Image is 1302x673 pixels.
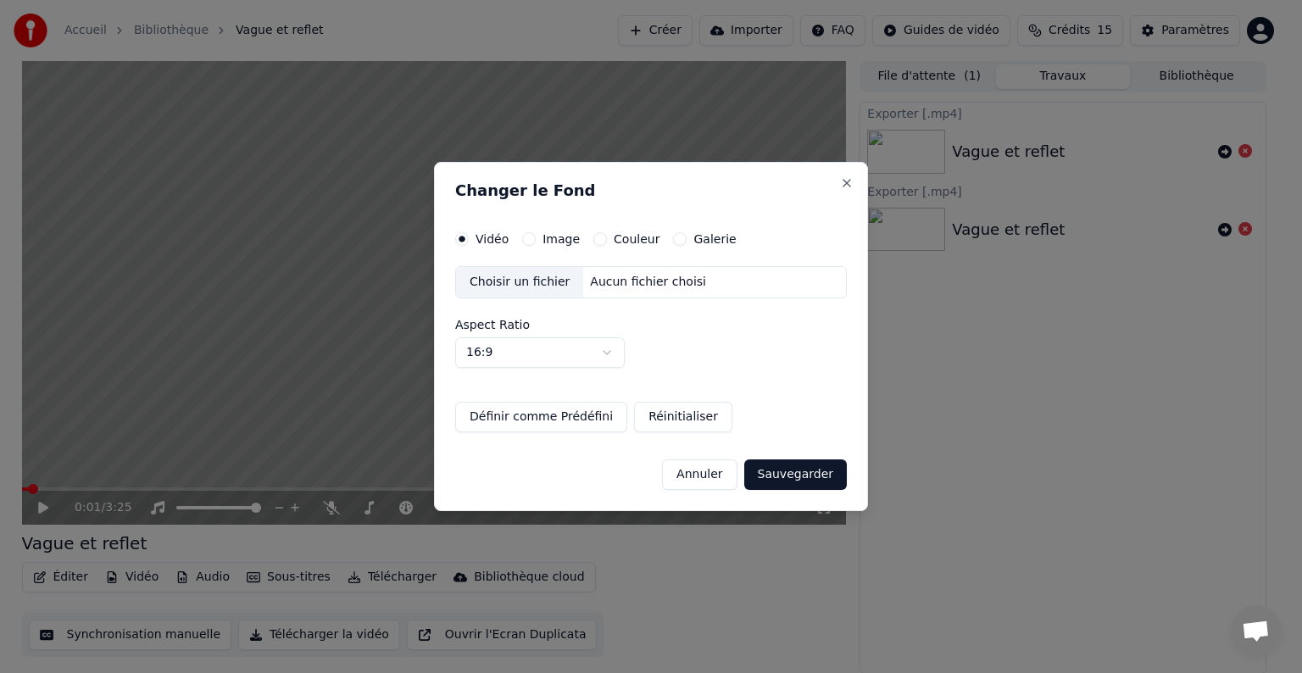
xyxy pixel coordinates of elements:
div: Aucun fichier choisi [583,274,713,291]
label: Vidéo [476,233,509,245]
div: Choisir un fichier [456,267,583,298]
button: Annuler [662,459,737,490]
button: Sauvegarder [744,459,847,490]
button: Définir comme Prédéfini [455,402,627,432]
label: Couleur [614,233,659,245]
label: Aspect Ratio [455,319,847,331]
label: Galerie [693,233,736,245]
label: Image [542,233,580,245]
h2: Changer le Fond [455,183,847,198]
button: Réinitialiser [634,402,732,432]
